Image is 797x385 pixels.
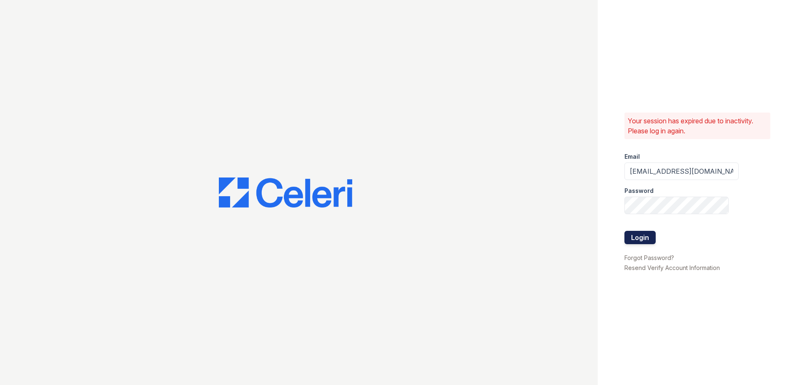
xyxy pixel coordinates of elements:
[624,187,654,195] label: Password
[624,264,720,271] a: Resend Verify Account Information
[628,116,767,136] p: Your session has expired due to inactivity. Please log in again.
[624,231,656,244] button: Login
[624,152,640,161] label: Email
[219,177,352,207] img: CE_Logo_Blue-a8612792a0a2168367f1c8372b55b34899dd931a85d93a1a3d3e32e68fde9ad4.png
[624,254,674,261] a: Forgot Password?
